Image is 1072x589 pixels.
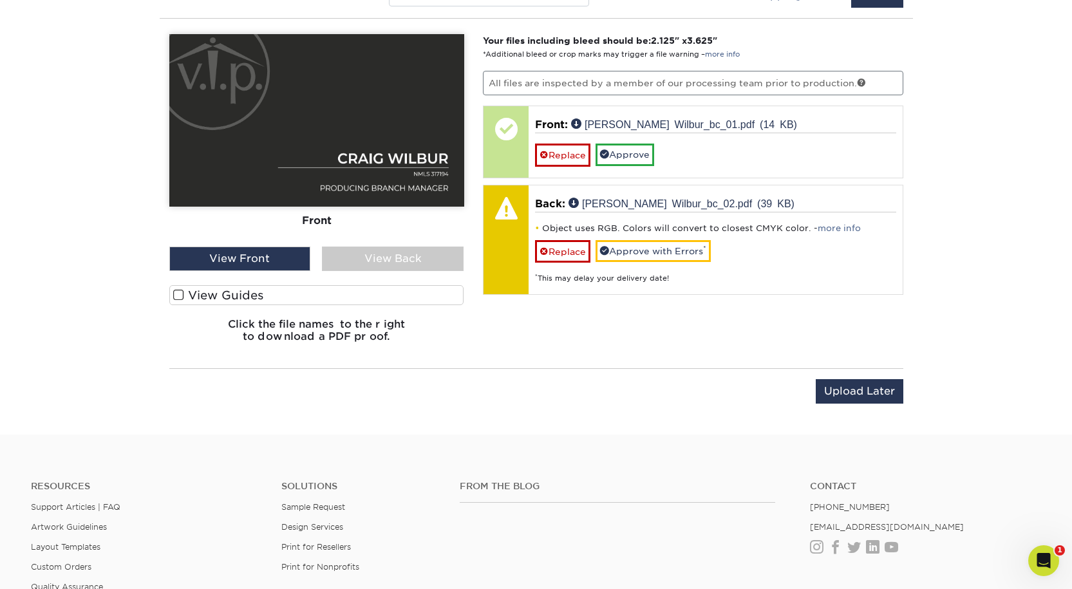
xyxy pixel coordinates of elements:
a: Design Services [281,522,343,532]
li: Object uses RGB. Colors will convert to closest CMYK color. - [535,223,896,234]
a: Contact [810,481,1041,492]
a: Layout Templates [31,542,100,552]
div: Front [169,207,464,235]
span: 3.625 [687,35,713,46]
a: [PERSON_NAME] Wilbur_bc_01.pdf (14 KB) [571,118,797,129]
label: View Guides [169,285,464,305]
a: [PHONE_NUMBER] [810,502,890,512]
p: All files are inspected by a member of our processing team prior to production. [483,71,903,95]
a: more info [818,223,861,233]
a: Artwork Guidelines [31,522,107,532]
h4: Solutions [281,481,441,492]
h4: Resources [31,481,262,492]
iframe: Intercom live chat [1028,545,1059,576]
input: Upload Later [816,379,903,404]
h4: From the Blog [460,481,775,492]
a: Approve with Errors* [596,240,711,262]
div: View Back [322,247,464,271]
a: Replace [535,240,590,263]
a: Support Articles | FAQ [31,502,120,512]
span: Back: [535,198,565,210]
strong: Your files including bleed should be: " x " [483,35,717,46]
span: 2.125 [651,35,675,46]
div: This may delay your delivery date! [535,263,896,284]
h6: Click the file names to the right to download a PDF proof. [169,318,464,353]
a: Sample Request [281,502,345,512]
a: [EMAIL_ADDRESS][DOMAIN_NAME] [810,522,964,532]
span: 1 [1055,545,1065,556]
a: [PERSON_NAME] Wilbur_bc_02.pdf (39 KB) [569,198,795,208]
a: Print for Resellers [281,542,351,552]
a: Print for Nonprofits [281,562,359,572]
div: View Front [169,247,311,271]
small: *Additional bleed or crop marks may trigger a file warning – [483,50,740,59]
a: Replace [535,144,590,166]
a: more info [705,50,740,59]
a: Approve [596,144,654,165]
span: Front: [535,118,568,131]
